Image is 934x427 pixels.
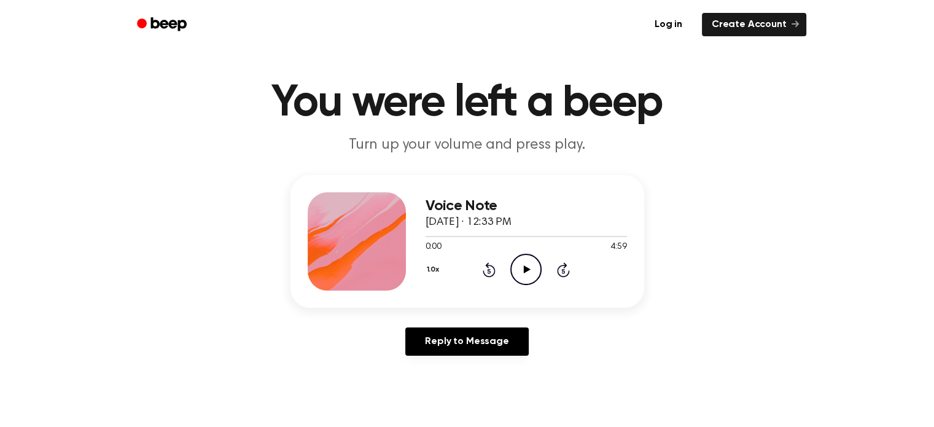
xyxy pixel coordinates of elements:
a: Log in [642,10,695,39]
span: [DATE] · 12:33 PM [426,217,512,228]
a: Reply to Message [405,327,528,356]
h1: You were left a beep [153,81,782,125]
a: Beep [128,13,198,37]
p: Turn up your volume and press play. [232,135,703,155]
span: 0:00 [426,241,442,254]
a: Create Account [702,13,806,36]
button: 1.0x [426,259,444,280]
h3: Voice Note [426,198,627,214]
span: 4:59 [610,241,626,254]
